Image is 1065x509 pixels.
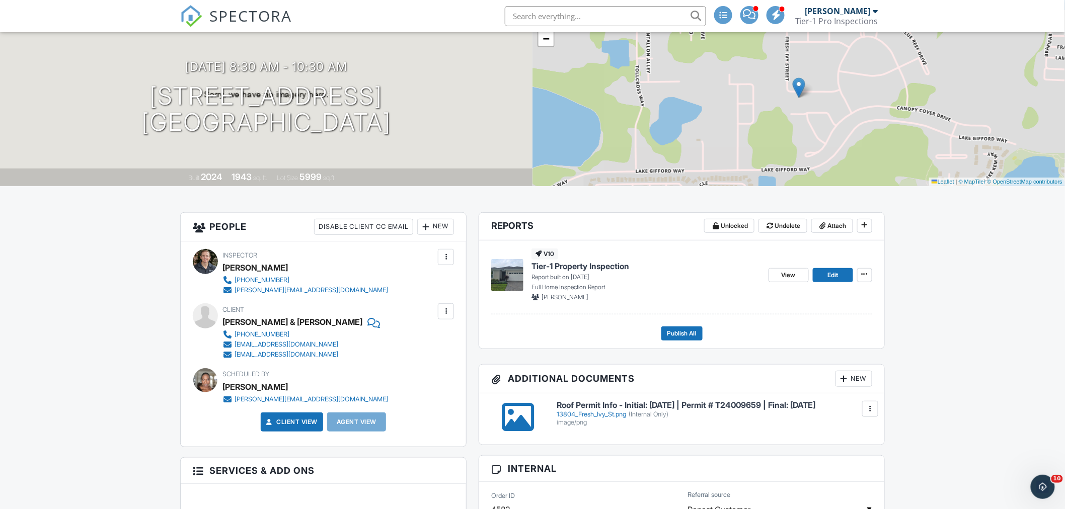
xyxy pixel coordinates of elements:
[181,213,466,241] h3: People
[505,6,706,26] input: Search everything...
[539,31,554,46] a: Zoom out
[222,340,372,350] a: [EMAIL_ADDRESS][DOMAIN_NAME]
[201,172,222,182] div: 2024
[479,456,884,482] h3: Internal
[932,179,954,185] a: Leaflet
[956,179,957,185] span: |
[222,251,257,259] span: Inspector
[1031,475,1055,499] iframe: Intercom live chat
[264,417,318,427] a: Client View
[222,350,372,360] a: [EMAIL_ADDRESS][DOMAIN_NAME]
[180,5,202,27] img: The Best Home Inspection Software - Spectora
[793,77,805,98] img: Marker
[235,351,338,359] div: [EMAIL_ADDRESS][DOMAIN_NAME]
[479,365,884,393] h3: Additional Documents
[795,16,878,26] div: Tier-1 Pro Inspections
[222,394,388,404] a: [PERSON_NAME][EMAIL_ADDRESS][DOMAIN_NAME]
[189,174,200,182] span: Built
[688,490,731,499] label: Referral source
[254,174,268,182] span: sq. ft.
[805,6,871,16] div: [PERSON_NAME]
[141,83,391,136] h1: [STREET_ADDRESS] [GEOGRAPHIC_DATA]
[222,329,372,340] a: [PHONE_NUMBER]
[987,179,1062,185] a: © OpenStreetMap contributors
[235,330,289,338] div: [PHONE_NUMBER]
[1051,475,1063,483] span: 10
[222,314,362,329] div: [PERSON_NAME] & [PERSON_NAME]
[835,371,872,387] div: New
[222,275,388,285] a: [PHONE_NUMBER]
[959,179,986,185] a: © MapTiler
[324,174,336,182] span: sq.ft.
[235,286,388,294] div: [PERSON_NAME][EMAIL_ADDRESS][DOMAIN_NAME]
[629,410,668,418] span: (Internal Only)
[417,219,454,235] div: New
[557,401,872,427] a: Roof Permit Info - Initial: [DATE] | Permit # T24009659 | Final: [DATE] 13804_Fresh_Ivy_St.png(In...
[235,395,388,403] div: [PERSON_NAME][EMAIL_ADDRESS][DOMAIN_NAME]
[557,410,872,418] div: 13804_Fresh_Ivy_St.png
[491,491,515,500] label: Order ID
[180,14,292,35] a: SPECTORA
[557,418,872,427] div: image/png
[209,5,292,26] span: SPECTORA
[222,306,244,313] span: Client
[232,172,252,182] div: 1943
[235,341,338,349] div: [EMAIL_ADDRESS][DOMAIN_NAME]
[222,285,388,295] a: [PERSON_NAME][EMAIL_ADDRESS][DOMAIN_NAME]
[235,276,289,284] div: [PHONE_NUMBER]
[543,32,550,45] span: −
[222,379,288,394] div: [PERSON_NAME]
[222,370,269,378] span: Scheduled By
[277,174,298,182] span: Lot Size
[181,458,466,484] h3: Services & Add ons
[300,172,322,182] div: 5999
[222,260,288,275] div: [PERSON_NAME]
[314,219,413,235] div: Disable Client CC Email
[185,60,347,73] h3: [DATE] 8:30 am - 10:30 am
[557,401,872,410] h6: Roof Permit Info - Initial: [DATE] | Permit # T24009659 | Final: [DATE]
